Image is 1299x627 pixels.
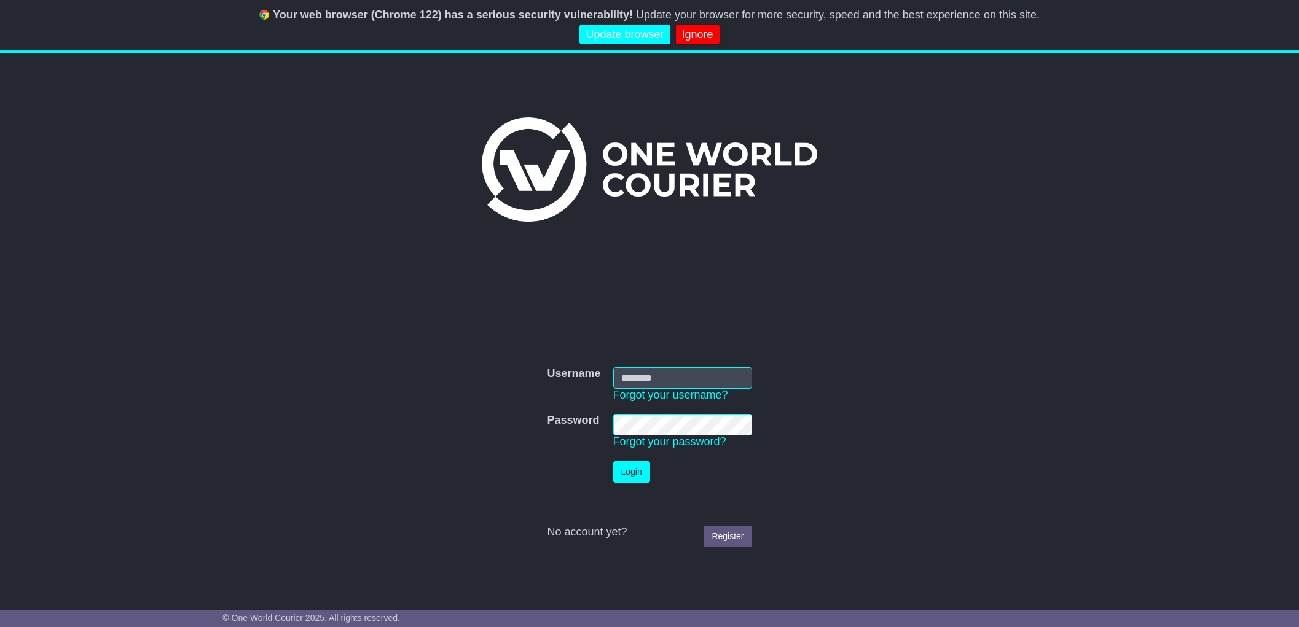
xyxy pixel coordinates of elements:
a: Forgot your password? [613,435,726,448]
img: One World [482,117,817,222]
label: Username [547,367,600,381]
span: © One World Courier 2025. All rights reserved. [222,613,400,623]
button: Login [613,461,650,483]
div: No account yet? [547,526,752,539]
b: Your web browser (Chrome 122) has a serious security vulnerability! [273,9,633,21]
a: Forgot your username? [613,389,728,401]
a: Register [704,526,752,547]
a: Ignore [676,25,720,45]
label: Password [547,414,599,427]
a: Update browser [579,25,670,45]
span: Update your browser for more security, speed and the best experience on this site. [636,9,1040,21]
